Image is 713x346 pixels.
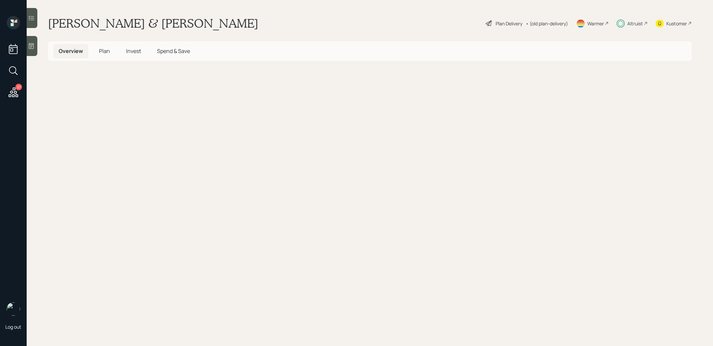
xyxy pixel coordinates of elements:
[59,47,83,55] span: Overview
[126,47,141,55] span: Invest
[587,20,604,27] div: Warmer
[7,302,20,316] img: treva-nostdahl-headshot.png
[496,20,522,27] div: Plan Delivery
[48,16,258,31] h1: [PERSON_NAME] & [PERSON_NAME]
[99,47,110,55] span: Plan
[157,47,190,55] span: Spend & Save
[526,20,568,27] div: • (old plan-delivery)
[5,324,21,330] div: Log out
[627,20,643,27] div: Altruist
[666,20,687,27] div: Kustomer
[15,84,22,90] div: 27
